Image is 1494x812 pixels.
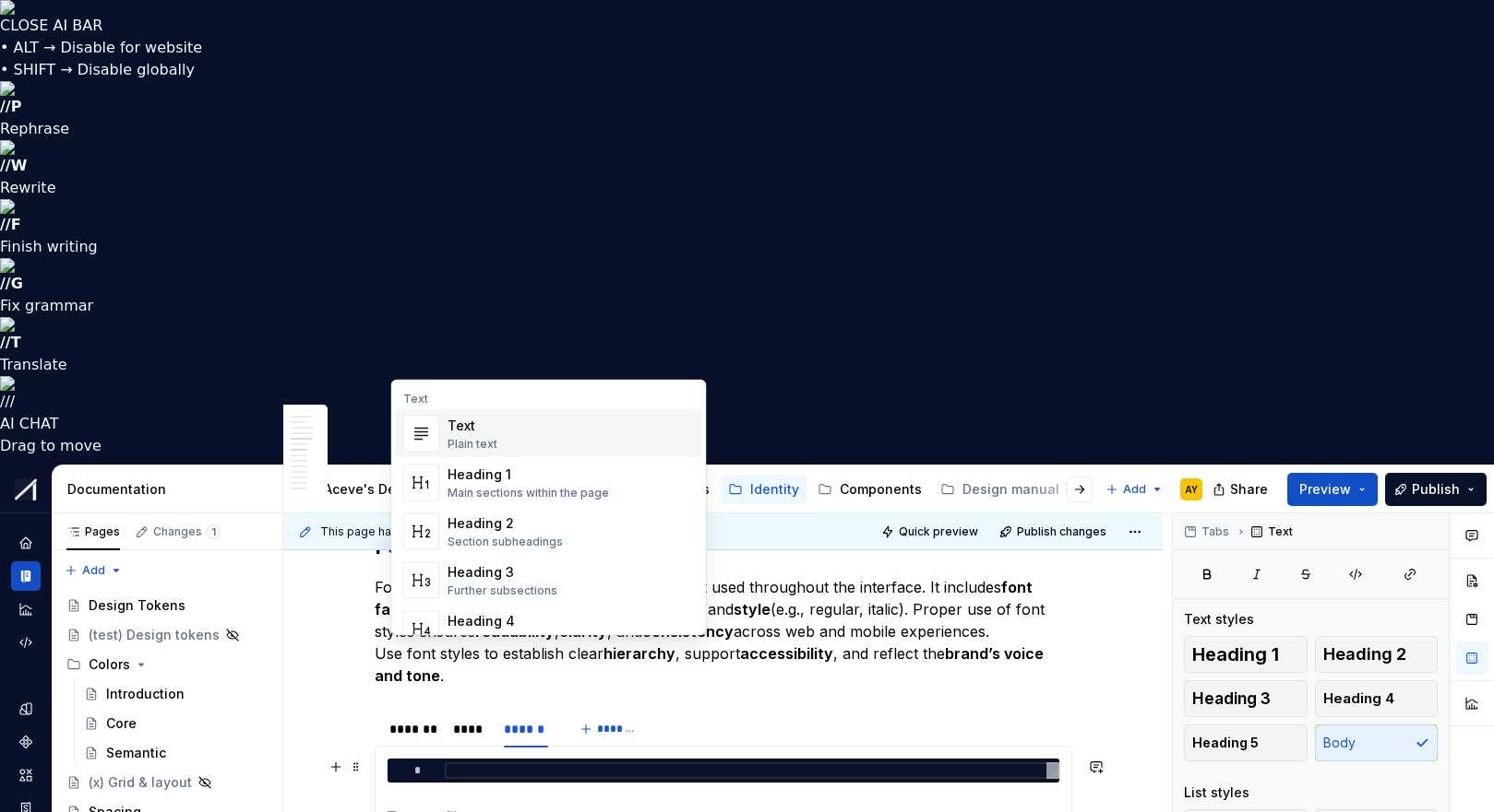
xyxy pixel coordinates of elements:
div: Section subheadings [448,535,563,549]
div: Design manual [962,480,1059,499]
a: Core [77,709,275,738]
a: (x) Grid & layout [59,768,275,797]
a: Aceve's Design System [294,475,482,504]
button: Publish [1385,473,1487,506]
a: Code automation [11,628,41,657]
div: Introduction [106,685,185,703]
button: Add [59,558,128,583]
span: Heading 3 [1192,689,1271,708]
span: Heading 1 [1192,645,1279,664]
span: This page has been edited. [320,524,471,539]
button: Heading 5 [1184,724,1308,761]
span: Heading 4 [1323,689,1394,708]
p: Font style defines the visual appearance of text used throughout the interface. It includes , , ,... [375,576,1072,687]
strong: style [734,600,771,618]
div: (x) Grid & layout [89,773,192,792]
a: Documentation [11,561,41,591]
div: Components [840,480,922,499]
a: Design manual [933,475,1087,504]
a: Components [810,475,929,504]
button: Publish changes [994,519,1115,545]
div: Design Tokens [89,596,185,615]
div: Heading 3 [448,563,557,582]
span: Heading 2 [1323,645,1406,664]
div: Heading 2 [448,514,563,533]
div: Semantic [106,744,166,762]
div: Main sections within the page [448,486,609,500]
button: Heading 1 [1184,636,1308,673]
div: Heading 1 [448,465,609,484]
div: Core [106,714,137,733]
div: Details in subsections [448,632,568,647]
strong: accessibility [740,644,833,663]
a: Design Tokens [59,591,275,620]
span: Tabs [1201,524,1229,539]
a: Assets [11,760,41,790]
div: Colors [89,655,130,674]
span: Add [82,563,105,578]
span: 1 [206,524,221,539]
a: Design tokens [11,694,41,724]
div: Text styles [1184,610,1254,629]
span: Share [1230,480,1268,499]
a: Semantic [77,738,275,768]
a: Analytics [11,594,41,624]
a: Components [11,727,41,757]
strong: hierarchy [604,644,675,663]
div: Further subsections [448,583,557,598]
a: Home [11,528,41,558]
div: Suggestions [392,381,706,635]
span: Publish changes [1017,524,1106,539]
img: b6c2a6ff-03c2-4811-897b-2ef07e5e0e51.png [15,478,37,500]
button: Heading 3 [1184,680,1308,717]
div: (test) Design tokens [89,626,220,644]
span: Publish [1412,480,1460,499]
div: Documentation [67,480,275,499]
a: Identity [721,475,807,504]
span: Preview [1299,480,1351,499]
button: Quick preview [876,519,986,545]
span: Quick preview [899,524,978,539]
button: Tabs [1178,519,1237,545]
a: (test) Design tokens [59,620,275,650]
span: Heading 5 [1192,734,1259,752]
div: Heading 4 [448,612,568,630]
div: Identity [750,480,799,499]
button: Add [1100,477,1169,502]
div: Colors [59,650,275,679]
button: Heading 2 [1315,636,1439,673]
div: Pages [66,524,120,539]
div: AY [1185,482,1198,497]
button: Share [1203,473,1280,506]
span: Add [1123,482,1146,497]
a: Introduction [77,679,275,709]
button: Heading 4 [1315,680,1439,717]
div: Changes [153,524,221,539]
button: Preview [1287,473,1378,506]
